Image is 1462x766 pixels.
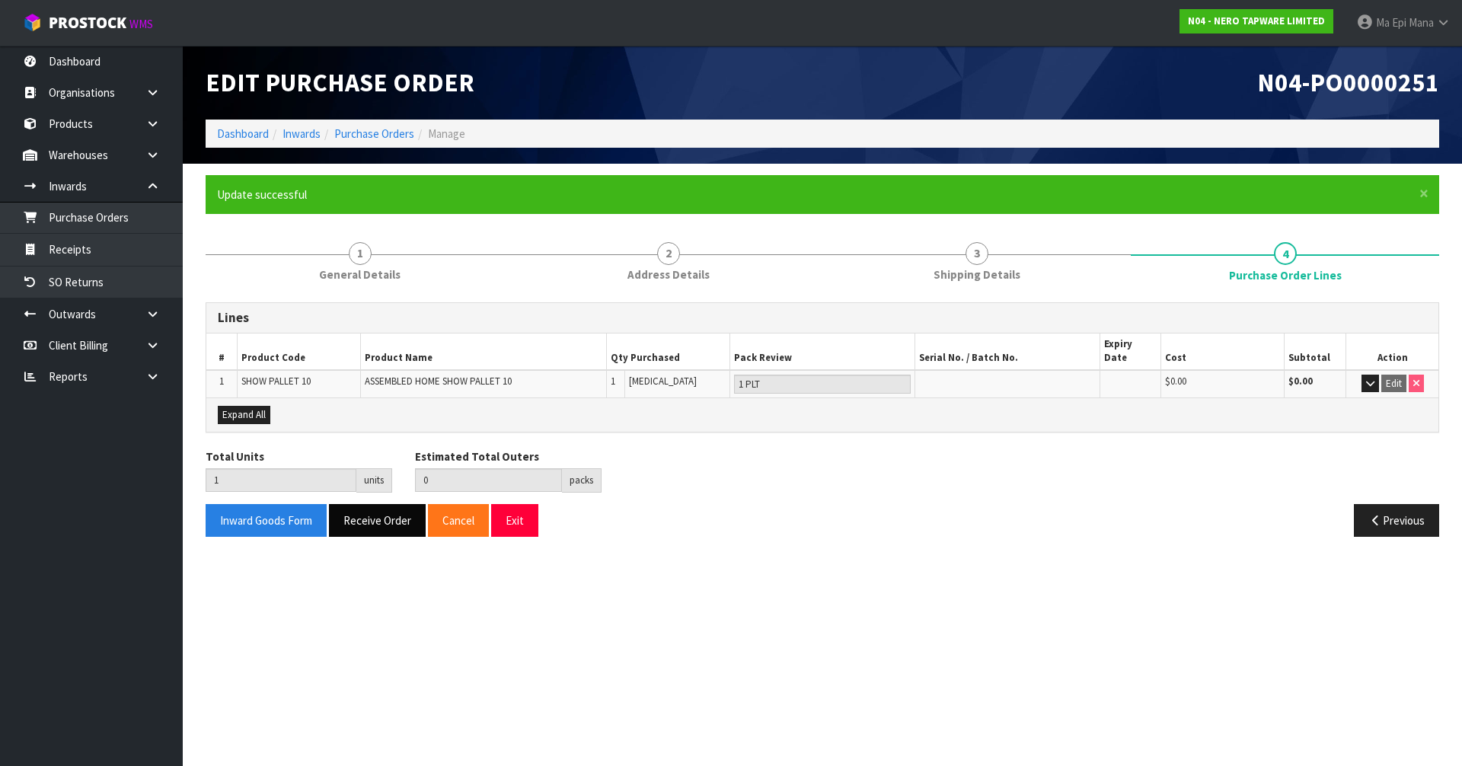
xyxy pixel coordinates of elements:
[360,334,607,370] th: Product Name
[415,468,562,492] input: Estimated Total Outers
[1165,375,1186,388] span: $0.00
[219,375,224,388] span: 1
[611,375,615,388] span: 1
[1229,267,1342,283] span: Purchase Order Lines
[1346,334,1438,370] th: Action
[1285,334,1346,370] th: Subtotal
[428,504,489,537] button: Cancel
[206,291,1439,548] span: Purchase Order Lines
[934,267,1020,282] span: Shipping Details
[218,406,270,424] button: Expand All
[319,267,401,282] span: General Details
[283,126,321,141] a: Inwards
[206,66,474,98] span: Edit Purchase Order
[607,334,730,370] th: Qty Purchased
[491,504,538,537] button: Exit
[206,468,356,492] input: Total Units
[329,504,426,537] button: Receive Order
[415,448,539,464] label: Estimated Total Outers
[349,242,372,265] span: 1
[1188,14,1325,27] strong: N04 - NERO TAPWARE LIMITED
[129,17,153,31] small: WMS
[734,375,911,394] input: Pack Review
[218,311,1427,325] h3: Lines
[222,408,266,421] span: Expand All
[1179,9,1333,34] a: N04 - NERO TAPWARE LIMITED
[206,504,327,537] button: Inward Goods Form
[915,334,1100,370] th: Serial No. / Batch No.
[1274,242,1297,265] span: 4
[1409,15,1434,30] span: Mana
[217,187,307,202] span: Update successful
[1161,334,1285,370] th: Cost
[49,13,126,33] span: ProStock
[1288,375,1313,388] strong: $0.00
[356,468,392,493] div: units
[23,13,42,32] img: cube-alt.png
[1419,183,1428,204] span: ×
[428,126,465,141] span: Manage
[1257,66,1439,98] span: N04-PO0000251
[1354,504,1439,537] button: Previous
[1381,375,1406,393] button: Edit
[237,334,360,370] th: Product Code
[206,448,264,464] label: Total Units
[217,126,269,141] a: Dashboard
[657,242,680,265] span: 2
[241,375,311,388] span: SHOW PALLET 10
[562,468,602,493] div: packs
[629,375,697,388] span: [MEDICAL_DATA]
[206,334,237,370] th: #
[334,126,414,141] a: Purchase Orders
[627,267,710,282] span: Address Details
[365,375,512,388] span: ASSEMBLED HOME SHOW PALLET 10
[1376,15,1406,30] span: Ma Epi
[730,334,915,370] th: Pack Review
[966,242,988,265] span: 3
[1100,334,1161,370] th: Expiry Date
